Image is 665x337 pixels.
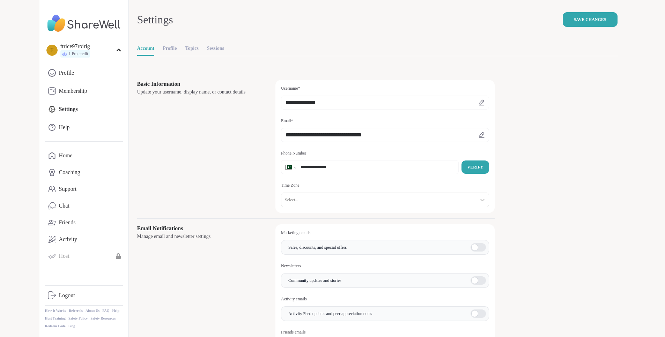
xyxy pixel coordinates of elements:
div: Chat [59,202,73,210]
div: Coaching [59,168,87,176]
a: Home [45,147,123,164]
a: Safety Resources [45,324,79,329]
div: Profile [59,69,76,77]
a: Sessions [219,42,241,56]
a: Blog [111,324,119,329]
h3: Activity emails [281,296,489,302]
div: Host [59,252,72,260]
div: Settings [137,11,183,28]
a: About Us [91,308,108,313]
a: Profile [168,42,184,56]
a: Help [45,316,53,321]
div: ftrice97roirig [60,43,97,50]
h3: Email* [281,118,489,124]
div: Activity [59,235,80,243]
div: Friends [59,219,79,226]
h3: Marketing emails [281,230,489,236]
a: Referrals [71,308,89,313]
a: Logout [45,287,123,304]
h3: Phone Number [281,150,489,156]
a: Host Training [56,316,81,321]
a: Membership [45,83,123,99]
a: Topics [193,42,210,56]
span: Sales, discounts, and special offers [288,244,364,250]
a: Support [45,181,123,197]
span: Save Changes [572,16,606,23]
a: FAQ [111,308,118,313]
span: 1 Pro credit [69,51,91,57]
a: Activity [45,231,123,248]
h3: Basic Information [137,80,259,88]
span: Verify [468,164,483,170]
h3: Time Zone [281,182,489,188]
a: Coaching [45,164,123,181]
div: Logout [59,292,79,299]
span: f [51,46,53,55]
button: Save Changes [561,12,618,27]
h3: Username* [281,85,489,91]
div: Manage email and newsletter settings [137,233,259,240]
a: Profile [45,65,123,81]
a: Redeem Code [81,324,108,329]
button: Verify [463,160,489,174]
a: Account [137,42,159,56]
div: Help [59,123,72,131]
a: Host [45,248,123,264]
a: Chat [45,197,123,214]
img: ShareWell Nav Logo [45,11,123,36]
a: Safety Policy [84,316,109,321]
div: Membership [59,87,94,95]
a: How It Works [45,308,68,313]
a: Friends [45,214,123,231]
h3: Newsletters [281,263,489,269]
a: Help [45,119,123,136]
h3: Friends emails [281,329,489,335]
span: Community updates and stories [288,277,360,284]
span: Activity Feed updates and peer appreciation notes [288,310,399,317]
div: Support [59,185,82,193]
div: Home [59,152,76,159]
h3: Email Notifications [137,224,259,233]
div: Update your username, display name, or contact details [137,88,259,103]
